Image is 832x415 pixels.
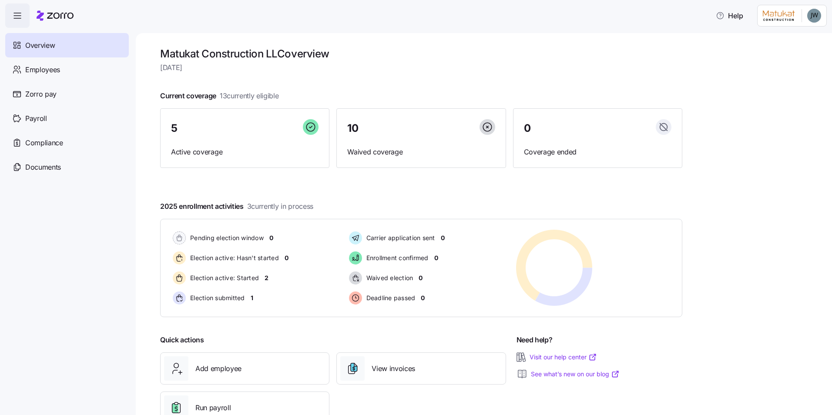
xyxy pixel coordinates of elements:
[195,402,231,413] span: Run payroll
[5,82,129,106] a: Zorro pay
[160,90,279,101] span: Current coverage
[160,62,682,73] span: [DATE]
[171,147,319,157] span: Active coverage
[441,234,445,242] span: 0
[347,147,495,157] span: Waived coverage
[160,47,682,60] h1: Matukat Construction LLC overview
[372,363,415,374] span: View invoices
[531,370,620,378] a: See what’s new on our blog
[5,106,129,131] a: Payroll
[5,131,129,155] a: Compliance
[188,294,245,302] span: Election submitted
[434,254,438,262] span: 0
[530,353,597,361] a: Visit our help center
[5,155,129,179] a: Documents
[251,294,253,302] span: 1
[5,33,129,57] a: Overview
[171,123,178,134] span: 5
[188,274,259,282] span: Election active: Started
[195,363,242,374] span: Add employee
[364,274,413,282] span: Waived election
[716,10,743,21] span: Help
[763,10,795,21] img: Employer logo
[364,294,416,302] span: Deadline passed
[709,7,750,24] button: Help
[25,137,63,148] span: Compliance
[160,201,313,212] span: 2025 enrollment activities
[25,40,55,51] span: Overview
[265,274,268,282] span: 2
[5,57,129,82] a: Employees
[25,113,47,124] span: Payroll
[419,274,423,282] span: 0
[247,201,313,212] span: 3 currently in process
[25,89,57,100] span: Zorro pay
[269,234,273,242] span: 0
[364,254,429,262] span: Enrollment confirmed
[517,335,553,345] span: Need help?
[188,254,279,262] span: Election active: Hasn't started
[25,162,61,173] span: Documents
[160,335,204,345] span: Quick actions
[524,123,531,134] span: 0
[421,294,425,302] span: 0
[364,234,435,242] span: Carrier application sent
[220,90,279,101] span: 13 currently eligible
[25,64,60,75] span: Employees
[188,234,264,242] span: Pending election window
[807,9,821,23] img: ec81f205da390930e66a9218cf0964b0
[285,254,289,262] span: 0
[524,147,671,157] span: Coverage ended
[347,123,358,134] span: 10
